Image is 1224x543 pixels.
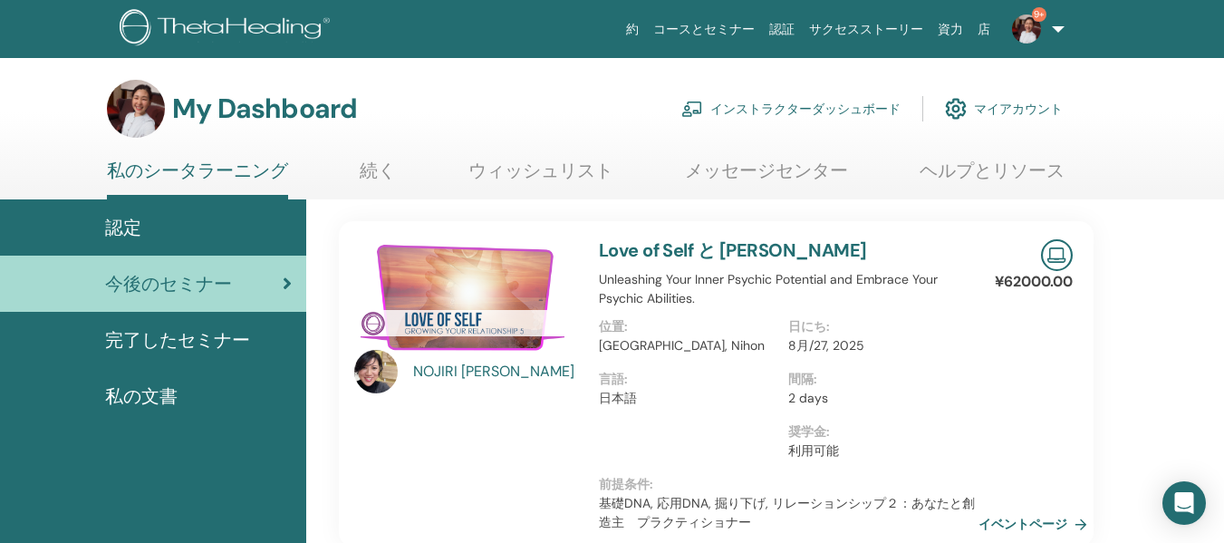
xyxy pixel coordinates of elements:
a: メッセージセンター [685,160,848,195]
a: NOJIRI [PERSON_NAME] [413,361,581,383]
span: 完了したセミナー [105,326,250,354]
p: 基礎DNA, 応用DNA, 掘り下げ, リレーションシップ２：あなたと創造主 プラクティショナー [599,494,978,532]
a: 続く [360,160,396,195]
a: 資力 [930,13,970,46]
img: Live Online Seminar [1041,239,1073,271]
img: cog.svg [945,93,967,124]
a: サクセスストーリー [802,13,930,46]
p: 間隔 : [788,370,968,389]
img: logo.png [120,9,336,50]
p: 言語 : [599,370,778,389]
div: Open Intercom Messenger [1162,481,1206,525]
p: 位置 : [599,317,778,336]
p: 日本語 [599,389,778,408]
span: 9+ [1032,7,1046,22]
p: 2 days [788,389,968,408]
img: default.jpg [354,350,398,393]
a: Love of Self と [PERSON_NAME] [599,238,867,262]
p: Unleashing Your Inner Psychic Potential and Embrace Your Psychic Abilities. [599,270,978,308]
span: 認定 [105,214,141,241]
img: chalkboard-teacher.svg [681,101,703,117]
a: ウィッシュリスト [468,160,613,195]
a: インストラクターダッシュボード [681,89,901,129]
img: Love of Self [354,239,577,355]
p: 利用可能 [788,441,968,461]
p: 奨学金 : [788,422,968,441]
p: 日にち : [788,317,968,336]
a: ヘルプとリソース [920,160,1065,195]
p: 8月/27, 2025 [788,336,968,355]
a: 認証 [762,13,802,46]
span: 今後のセミナー [105,270,232,297]
a: 店 [970,13,998,46]
img: default.jpg [1012,15,1041,44]
a: 約 [619,13,646,46]
img: default.jpg [107,80,165,138]
a: コースとセミナー [646,13,762,46]
a: 私のシータラーニング [107,160,288,199]
span: 私の文書 [105,383,178,410]
p: [GEOGRAPHIC_DATA], Nihon [599,336,778,355]
p: 前提条件 : [599,475,978,494]
a: イベントページ [978,510,1094,538]
a: マイアカウント [945,89,1063,129]
h3: My Dashboard [172,92,357,125]
p: ¥62000.00 [995,271,1073,293]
